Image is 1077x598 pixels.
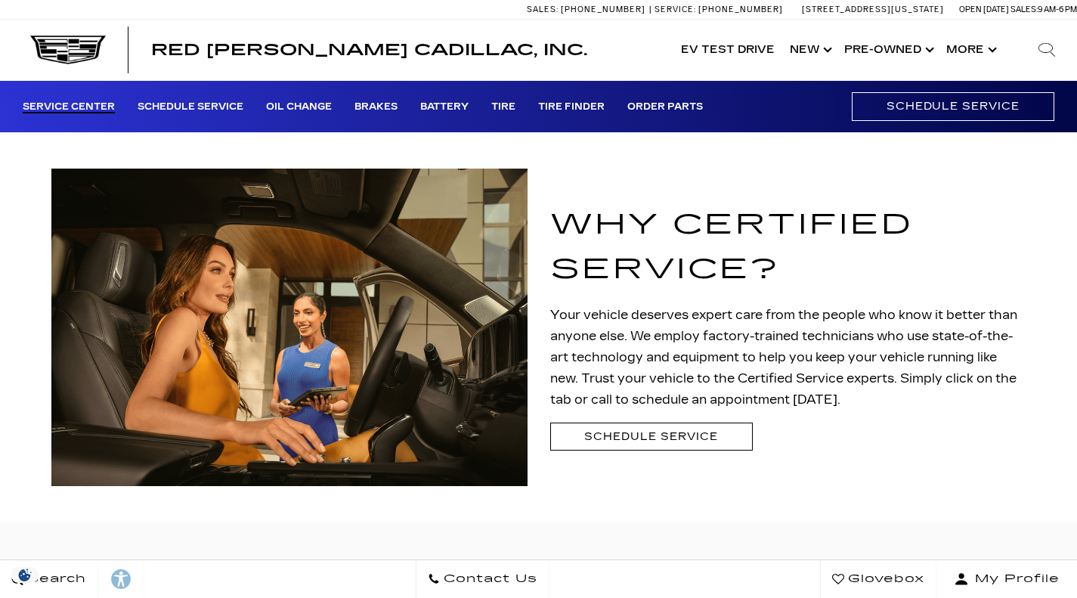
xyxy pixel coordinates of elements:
span: Open [DATE] [959,5,1009,14]
h2: Service Specials [51,559,1026,596]
span: [PHONE_NUMBER] [698,5,783,14]
img: Cadillac Dark Logo with Cadillac White Text [30,36,106,64]
h1: Why Certified Service? [550,203,1026,293]
a: [STREET_ADDRESS][US_STATE] [802,5,944,14]
a: Battery [420,101,469,113]
span: Sales: [1010,5,1038,14]
a: Service: [PHONE_NUMBER] [649,5,787,14]
span: Red [PERSON_NAME] Cadillac, Inc. [151,41,587,59]
span: Search [23,569,86,590]
a: Tire [491,101,515,113]
a: Glovebox [820,560,936,598]
a: Schedule Service [550,423,753,451]
p: Your vehicle deserves expert care from the people who know it better than anyone else. We employ ... [550,305,1026,411]
button: More [939,20,1001,80]
a: New [782,20,837,80]
span: 9 AM-6 PM [1038,5,1077,14]
a: Contact Us [416,560,549,598]
span: Service: [655,5,696,14]
a: Oil Change [266,101,332,113]
span: [PHONE_NUMBER] [561,5,645,14]
a: Red [PERSON_NAME] Cadillac, Inc. [151,42,587,57]
a: Pre-Owned [837,20,939,80]
span: Glovebox [844,569,924,590]
a: Brakes [354,101,398,113]
a: Tire Finder [538,101,605,113]
span: Contact Us [440,569,537,590]
a: Service Center [23,101,115,113]
img: Opt-Out Icon [8,567,42,583]
section: Click to Open Cookie Consent Modal [8,567,42,583]
a: Schedule Service [852,92,1054,120]
a: Sales: [PHONE_NUMBER] [527,5,649,14]
a: EV Test Drive [673,20,782,80]
a: Order Parts [627,101,703,113]
a: Schedule Service [138,101,243,113]
img: Service technician talking to a man and showing his ipad [51,169,528,486]
span: My Profile [969,569,1060,590]
button: Open user profile menu [936,560,1077,598]
span: Sales: [527,5,559,14]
